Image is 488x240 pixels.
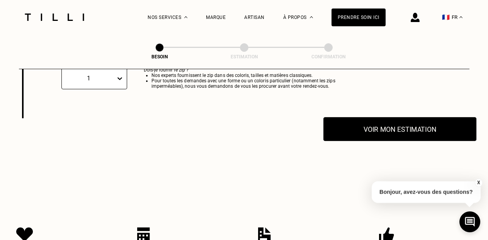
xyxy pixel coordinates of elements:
a: Artisan [244,15,265,20]
button: X [474,179,482,187]
a: Prendre soin ici [332,9,386,26]
div: 1 [66,75,112,82]
div: Confirmation [290,54,367,60]
p: Dois-je fournir le zip ? [144,67,362,94]
img: Menu déroulant [184,16,187,18]
img: Logo du service de couturière Tilli [22,14,87,21]
li: Pour toutes les demandes avec une forme ou un coloris particulier (notamment les zips imperméable... [151,78,362,89]
button: Voir mon estimation [323,117,476,141]
img: Menu déroulant à propos [310,16,313,18]
img: menu déroulant [459,16,462,18]
li: Nos experts fournissent le zip dans des coloris, tailles et matières classiques. [151,73,362,78]
a: Marque [206,15,226,20]
span: 🇫🇷 [442,14,450,21]
div: Estimation [206,54,283,60]
p: Bonjour, avez-vous des questions? [372,181,481,203]
div: Besoin [121,54,198,60]
img: icône connexion [411,13,420,22]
